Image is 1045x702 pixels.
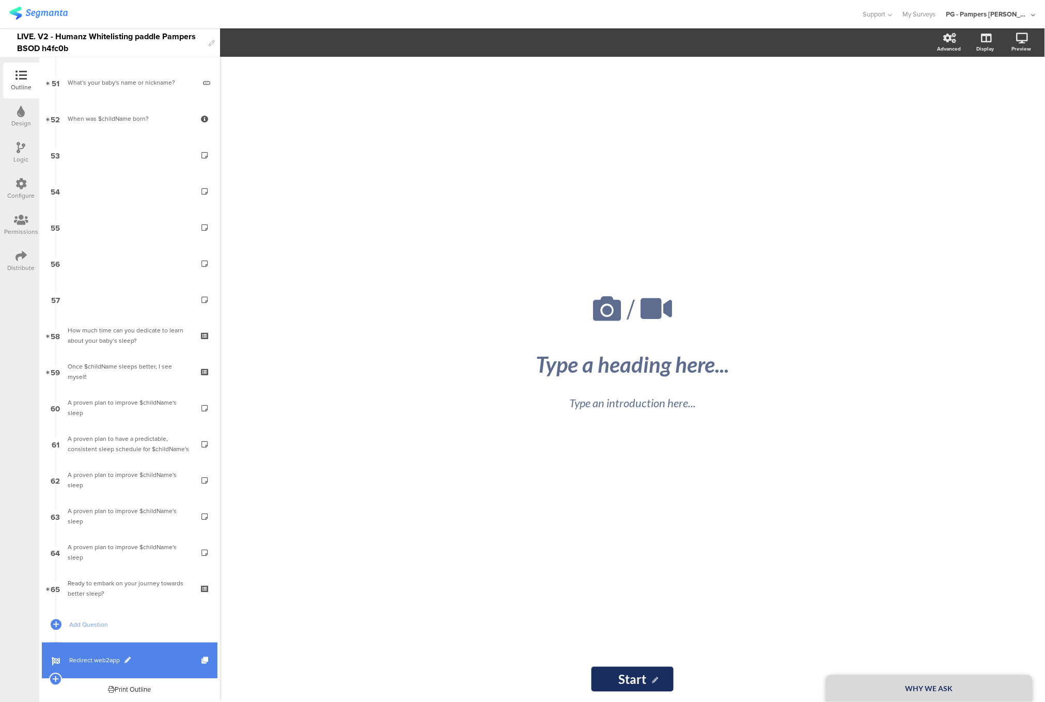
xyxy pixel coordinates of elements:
[42,65,217,101] a: 51 What's your baby's name or nickname?​
[42,643,217,679] a: Redirect web2app
[68,578,191,599] div: Ready to embark on your journey towards better sleep?
[52,438,59,450] span: 61
[51,149,60,161] span: 53
[201,658,210,664] i: Duplicate
[68,434,191,454] div: A proven plan to have a predictable, consistent sleep schedule for $childName's
[51,330,60,341] span: 58
[906,684,953,693] strong: WHY WE ASK
[977,45,994,53] div: Display
[42,426,217,462] a: 61 A proven plan to have a predictable, consistent sleep schedule for $childName's
[627,289,635,330] span: /
[68,361,191,382] div: Once $childName sleeps better, I see myself:
[946,9,1029,19] div: PG - Pampers [PERSON_NAME]
[68,397,191,418] div: A proven plan to improve $childName's sleep
[51,583,60,594] span: 65
[51,510,60,522] span: 63
[51,474,60,486] span: 62
[11,119,31,128] div: Design
[42,570,217,607] a: 65 Ready to embark on your journey towards better sleep?
[51,185,60,197] span: 54
[452,394,814,411] div: Type an introduction here...
[108,684,151,694] div: Print Outline
[68,77,195,88] div: What's your baby's name or nickname?​
[8,191,35,200] div: Configure
[14,155,29,164] div: Logic
[68,325,191,346] div: How much time can you dedicate to learn about your baby’s sleep?
[863,9,886,19] span: Support
[591,667,673,692] input: Start
[68,506,191,526] div: A proven plan to improve $childName's sleep
[42,209,217,245] a: 55
[52,77,59,88] span: 51
[8,263,35,273] div: Distribute
[42,101,217,137] a: 52 When was $childName born?
[42,462,217,498] a: 62 A proven plan to improve $childName's sleep
[42,390,217,426] a: 60 A proven plan to improve $childName's sleep
[938,45,961,53] div: Advanced
[51,113,60,124] span: 52
[51,258,60,269] span: 56
[42,317,217,354] a: 58 How much time can you dedicate to learn about your baby’s sleep?
[51,402,60,413] span: 60
[51,547,60,558] span: 64
[1012,45,1032,53] div: Preview
[9,7,68,20] img: segmanta logo
[42,245,217,281] a: 56
[69,619,201,630] span: Add Question
[442,352,824,377] div: Type a heading here...
[42,281,217,317] a: 57
[51,366,60,377] span: 59
[69,656,201,666] span: Redirect web2app
[42,498,217,534] a: 63 A proven plan to improve $childName's sleep
[42,534,217,570] a: 64 A proven plan to improve $childName's sleep
[51,294,60,305] span: 57
[17,28,204,57] div: LIVE. V2 - Humanz Whitelisting paddle Pampers BSOD h4fc0b
[11,83,32,92] div: Outline
[42,354,217,390] a: 59 Once $childName sleeps better, I see myself:
[68,114,191,124] div: When was $childName born?
[51,221,60,233] span: 55
[68,470,191,490] div: A proven plan to improve $childName's sleep
[42,137,217,173] a: 53
[42,173,217,209] a: 54
[4,227,38,236] div: Permissions
[68,542,191,563] div: A proven plan to improve $childName's sleep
